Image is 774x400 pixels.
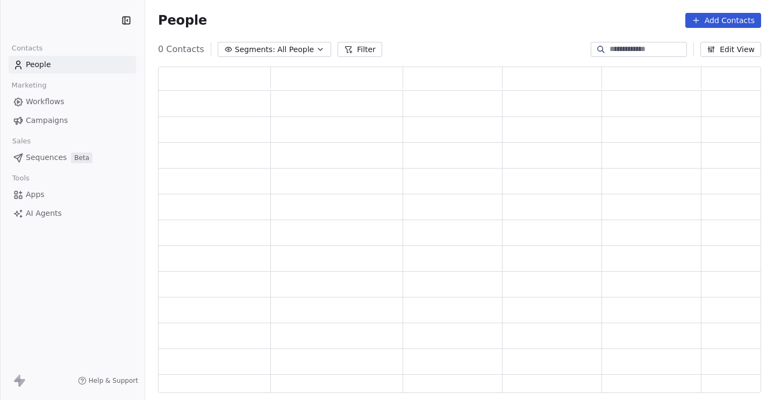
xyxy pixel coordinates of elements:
span: People [158,12,207,28]
span: Contacts [7,40,47,56]
span: Help & Support [89,376,138,385]
span: Beta [71,152,92,163]
a: Help & Support [78,376,138,385]
span: 0 Contacts [158,43,204,56]
a: AI Agents [9,205,136,222]
span: People [26,59,51,70]
a: Workflows [9,93,136,111]
button: Filter [338,42,382,57]
span: Marketing [7,77,51,93]
a: Campaigns [9,112,136,129]
a: SequencesBeta [9,149,136,166]
a: Apps [9,186,136,203]
span: Campaigns [26,115,68,126]
span: Apps [26,189,45,200]
span: Workflows [26,96,64,107]
span: Tools [8,170,34,186]
span: Sequences [26,152,67,163]
span: All People [277,44,314,55]
button: Edit View [700,42,761,57]
button: Add Contacts [685,13,761,28]
a: People [9,56,136,74]
span: Segments: [235,44,275,55]
span: AI Agents [26,208,62,219]
span: Sales [8,133,35,149]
